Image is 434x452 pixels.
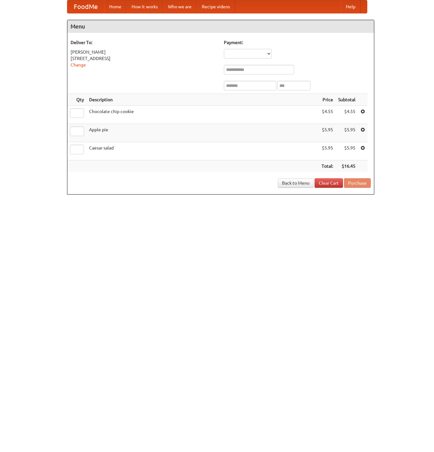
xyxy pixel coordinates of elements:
[67,0,104,13] a: FoodMe
[87,94,319,106] th: Description
[341,0,361,13] a: Help
[126,0,163,13] a: How it works
[336,106,358,124] td: $4.55
[104,0,126,13] a: Home
[319,106,336,124] td: $4.55
[315,178,343,188] a: Clear Cart
[319,142,336,160] td: $5.95
[336,142,358,160] td: $5.95
[87,142,319,160] td: Caesar salad
[319,124,336,142] td: $5.95
[67,20,374,33] h4: Menu
[224,39,371,46] h5: Payment:
[67,94,87,106] th: Qty
[87,124,319,142] td: Apple pie
[319,94,336,106] th: Price
[319,160,336,172] th: Total:
[71,62,86,67] a: Change
[71,55,217,62] div: [STREET_ADDRESS]
[197,0,235,13] a: Recipe videos
[163,0,197,13] a: Who we are
[336,124,358,142] td: $5.95
[278,178,314,188] a: Back to Menu
[336,94,358,106] th: Subtotal
[71,49,217,55] div: [PERSON_NAME]
[71,39,217,46] h5: Deliver To:
[336,160,358,172] th: $16.45
[344,178,371,188] button: Purchase
[87,106,319,124] td: Chocolate chip cookie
